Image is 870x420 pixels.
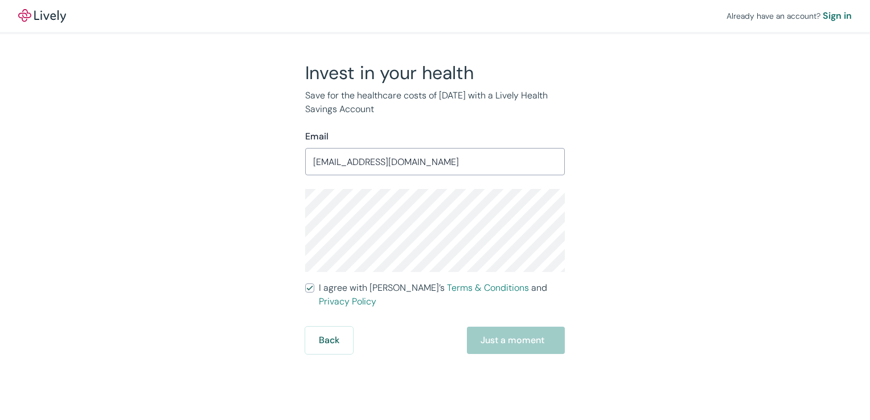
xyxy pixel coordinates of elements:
span: I agree with [PERSON_NAME]’s and [319,281,565,308]
a: Privacy Policy [319,295,376,307]
h2: Invest in your health [305,61,565,84]
img: Lively [18,9,66,23]
a: LivelyLively [18,9,66,23]
button: Back [305,327,353,354]
a: Terms & Conditions [447,282,529,294]
p: Save for the healthcare costs of [DATE] with a Lively Health Savings Account [305,89,565,116]
div: Already have an account? [727,9,852,23]
a: Sign in [823,9,852,23]
label: Email [305,130,329,143]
